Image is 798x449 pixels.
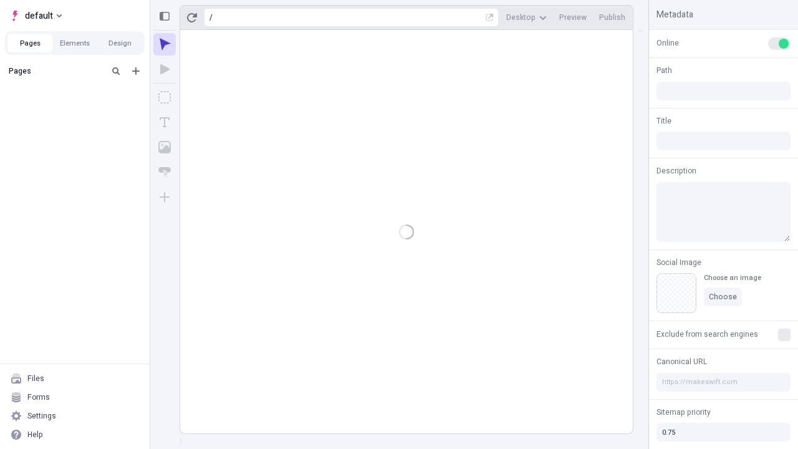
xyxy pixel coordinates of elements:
[9,66,103,76] div: Pages
[656,115,671,127] span: Title
[704,287,742,306] button: Choose
[554,8,592,27] button: Preview
[594,8,630,27] button: Publish
[27,392,50,402] div: Forms
[656,329,758,340] span: Exclude from search engines
[559,12,587,22] span: Preview
[656,65,672,76] span: Path
[506,12,536,22] span: Desktop
[656,37,679,49] span: Online
[656,165,696,176] span: Description
[27,411,56,421] div: Settings
[97,34,142,52] button: Design
[25,8,53,23] span: default
[5,6,67,25] button: Select site
[153,111,176,133] button: Text
[209,12,213,22] div: /
[656,373,791,392] input: https://makeswift.com
[128,64,143,79] button: Add new
[27,374,44,384] div: Files
[153,86,176,109] button: Box
[153,136,176,158] button: Image
[704,273,761,282] div: Choose an image
[656,257,701,268] span: Social Image
[709,292,737,302] span: Choose
[599,12,625,22] span: Publish
[52,34,97,52] button: Elements
[27,430,43,440] div: Help
[656,356,707,367] span: Canonical URL
[501,8,552,27] button: Desktop
[7,34,52,52] button: Pages
[153,161,176,183] button: Button
[656,407,711,418] span: Sitemap priority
